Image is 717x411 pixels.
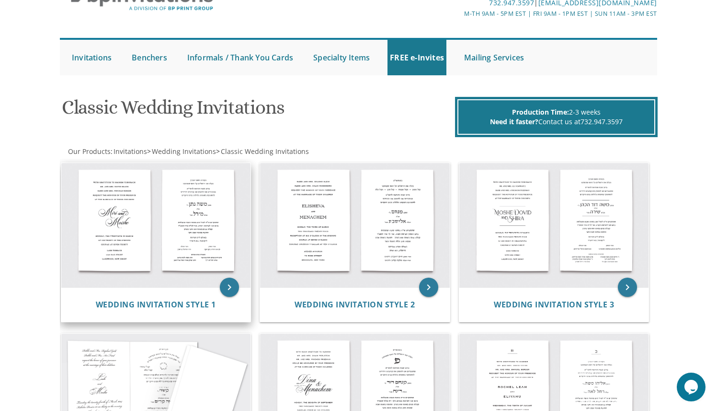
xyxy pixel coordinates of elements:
[494,300,614,309] a: Wedding Invitation Style 3
[216,147,309,156] span: >
[113,147,147,156] a: Invitations
[129,40,170,75] a: Benchers
[152,147,216,156] span: Wedding Invitations
[114,147,147,156] span: Invitations
[457,99,655,135] div: 2-3 weeks Contact us at
[295,299,415,310] span: Wedding Invitation Style 2
[220,147,309,156] a: Classic Wedding Invitations
[61,163,251,288] img: Wedding Invitation Style 1
[221,147,309,156] span: Classic Wedding Invitations
[185,40,296,75] a: Informals / Thank You Cards
[69,40,114,75] a: Invitations
[459,163,649,288] img: Wedding Invitation Style 3
[618,278,637,297] a: keyboard_arrow_right
[60,147,359,156] div: :
[260,9,657,19] div: M-Th 9am - 5pm EST | Fri 9am - 1pm EST | Sun 11am - 3pm EST
[512,107,569,117] span: Production Time:
[96,300,216,309] a: Wedding Invitation Style 1
[62,97,453,125] h1: Classic Wedding Invitations
[295,300,415,309] a: Wedding Invitation Style 2
[462,40,526,75] a: Mailing Services
[151,147,216,156] a: Wedding Invitations
[96,299,216,310] span: Wedding Invitation Style 1
[260,163,450,288] img: Wedding Invitation Style 2
[67,147,111,156] a: Our Products
[147,147,216,156] span: >
[677,373,707,401] iframe: chat widget
[220,278,239,297] a: keyboard_arrow_right
[494,299,614,310] span: Wedding Invitation Style 3
[387,40,446,75] a: FREE e-Invites
[419,278,438,297] a: keyboard_arrow_right
[311,40,372,75] a: Specialty Items
[490,117,538,126] span: Need it faster?
[580,117,623,126] a: 732.947.3597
